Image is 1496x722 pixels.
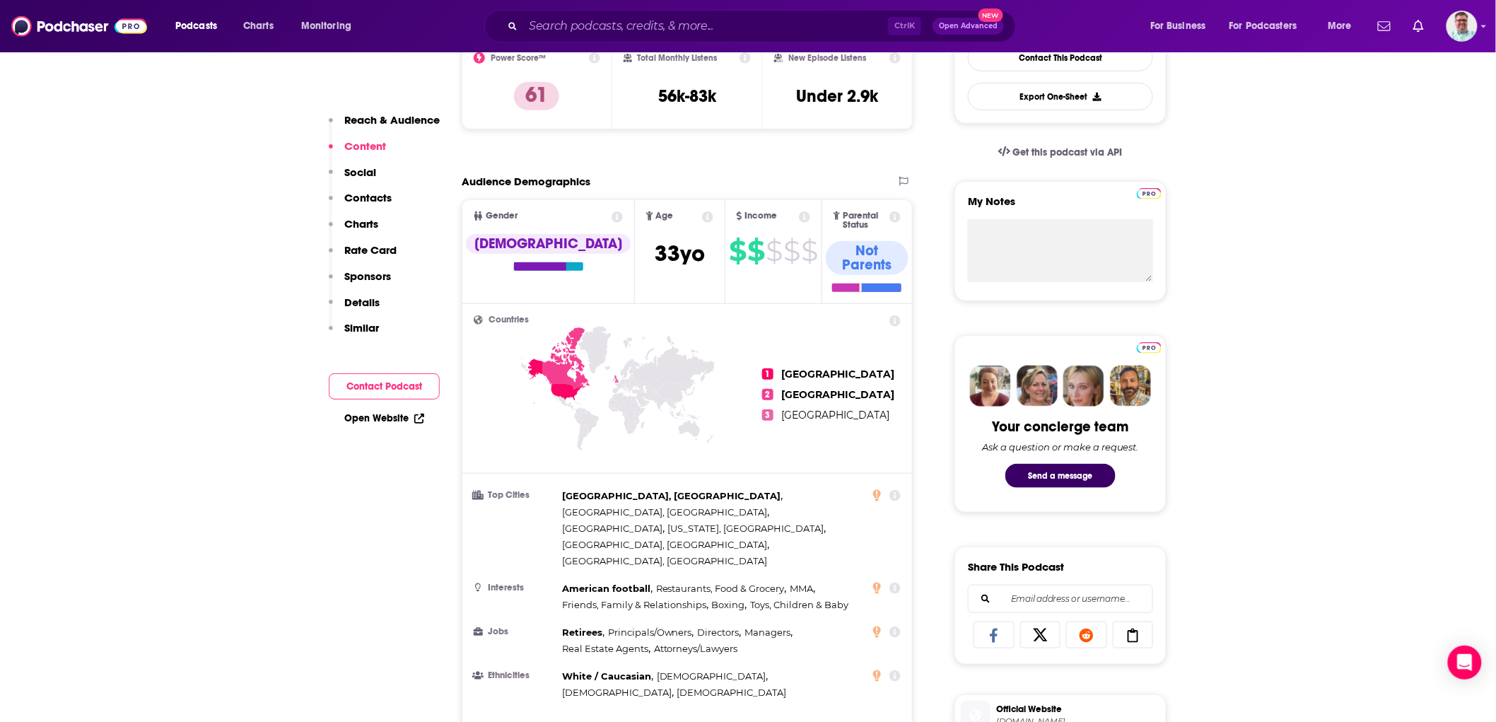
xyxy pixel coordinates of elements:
[11,13,147,40] img: Podchaser - Follow, Share and Rate Podcasts
[329,139,386,165] button: Content
[762,389,773,400] span: 2
[658,86,716,107] h3: 56k-83k
[970,366,1011,407] img: Sydney Profile
[762,409,773,421] span: 3
[978,8,1004,22] span: New
[474,671,556,680] h3: Ethnicities
[1408,14,1430,38] a: Show notifications dropdown
[486,211,518,221] span: Gender
[562,687,672,698] span: [DEMOGRAPHIC_DATA]
[562,643,648,654] span: Real Estate Agents
[1017,366,1058,407] img: Barbara Profile
[562,624,604,641] span: ,
[980,586,1141,612] input: Email address or username...
[968,83,1153,110] button: Export One-Sheet
[654,643,738,654] span: Attorneys/Lawyers
[234,15,282,37] a: Charts
[562,641,650,657] span: ,
[1113,622,1154,648] a: Copy Link
[747,240,764,262] span: $
[790,581,816,597] span: ,
[523,15,888,37] input: Search podcasts, credits, & more...
[974,622,1015,648] a: Share on Facebook
[1137,340,1162,354] a: Pro website
[982,441,1139,453] div: Ask a question or make a request.
[291,15,370,37] button: open menu
[745,211,778,221] span: Income
[474,583,556,593] h3: Interests
[562,506,767,518] span: [GEOGRAPHIC_DATA], [GEOGRAPHIC_DATA]
[1063,366,1104,407] img: Jules Profile
[329,269,391,296] button: Sponsors
[933,18,1004,35] button: Open AdvancedNew
[1066,622,1107,648] a: Share on Reddit
[1110,366,1151,407] img: Jon Profile
[344,243,397,257] p: Rate Card
[562,555,767,566] span: [GEOGRAPHIC_DATA], [GEOGRAPHIC_DATA]
[987,135,1134,170] a: Get this podcast via API
[657,670,766,682] span: [DEMOGRAPHIC_DATA]
[474,491,556,500] h3: Top Cities
[782,368,895,380] span: [GEOGRAPHIC_DATA]
[491,53,546,63] h2: Power Score™
[1318,15,1369,37] button: open menu
[1137,342,1162,354] img: Podchaser Pro
[562,670,651,682] span: White / Caucasian
[677,687,787,698] span: [DEMOGRAPHIC_DATA]
[1220,15,1318,37] button: open menu
[656,211,674,221] span: Age
[1137,188,1162,199] img: Podchaser Pro
[301,16,351,36] span: Monitoring
[744,627,790,638] span: Managers
[344,139,386,153] p: Content
[968,194,1153,219] label: My Notes
[968,585,1153,613] div: Search followers
[1150,16,1206,36] span: For Business
[656,583,785,594] span: Restaurants, Food & Grocery
[344,321,379,334] p: Similar
[562,488,783,504] span: ,
[562,490,781,501] span: [GEOGRAPHIC_DATA], [GEOGRAPHIC_DATA]
[344,217,378,231] p: Charts
[843,211,887,230] span: Parental Status
[968,44,1153,71] a: Contact This Podcast
[788,53,866,63] h2: New Episode Listens
[790,583,814,594] span: MMA
[329,165,376,192] button: Social
[698,627,740,638] span: Directors
[888,17,921,35] span: Ctrl K
[329,296,380,322] button: Details
[968,560,1064,573] h3: Share This Podcast
[782,388,895,401] span: [GEOGRAPHIC_DATA]
[801,240,817,262] span: $
[744,624,793,641] span: ,
[562,581,653,597] span: ,
[562,520,665,537] span: ,
[656,581,787,597] span: ,
[668,523,824,534] span: [US_STATE], [GEOGRAPHIC_DATA]
[1447,11,1478,42] button: Show profile menu
[329,191,392,217] button: Contacts
[329,373,440,400] button: Contact Podcast
[344,113,440,127] p: Reach & Audience
[562,537,769,553] span: ,
[783,240,800,262] span: $
[466,234,631,254] div: [DEMOGRAPHIC_DATA]
[1229,16,1297,36] span: For Podcasters
[1020,622,1061,648] a: Share on X/Twitter
[1013,146,1123,158] span: Get this podcast via API
[329,321,379,347] button: Similar
[562,668,653,685] span: ,
[1328,16,1352,36] span: More
[344,165,376,179] p: Social
[993,418,1129,436] div: Your concierge team
[608,627,692,638] span: Principals/Owners
[698,624,742,641] span: ,
[608,624,694,641] span: ,
[344,191,392,204] p: Contacts
[826,241,908,275] div: Not Parents
[329,113,440,139] button: Reach & Audience
[165,15,235,37] button: open menu
[939,23,998,30] span: Open Advanced
[514,82,559,110] p: 61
